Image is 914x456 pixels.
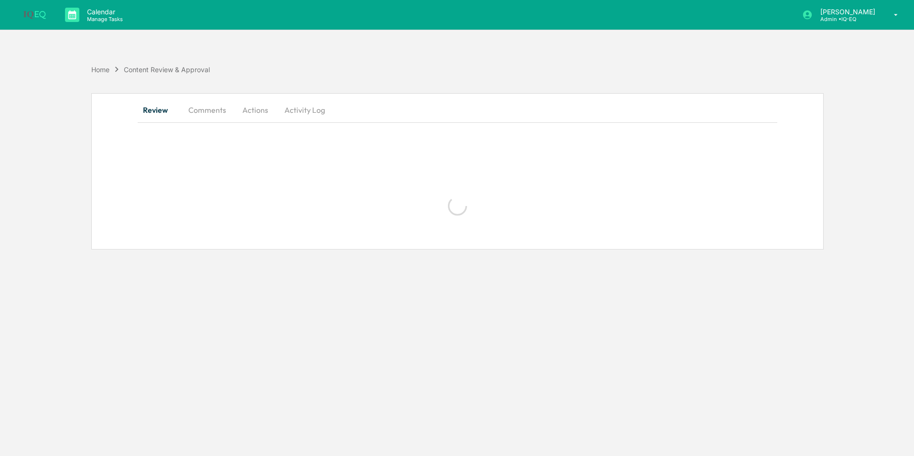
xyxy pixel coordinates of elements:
[138,98,777,121] div: secondary tabs example
[813,16,880,22] p: Admin • IQ-EQ
[234,98,277,121] button: Actions
[23,11,46,19] img: logo
[138,98,181,121] button: Review
[277,98,333,121] button: Activity Log
[79,16,128,22] p: Manage Tasks
[181,98,234,121] button: Comments
[79,8,128,16] p: Calendar
[813,8,880,16] p: [PERSON_NAME]
[91,65,109,74] div: Home
[124,65,210,74] div: Content Review & Approval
